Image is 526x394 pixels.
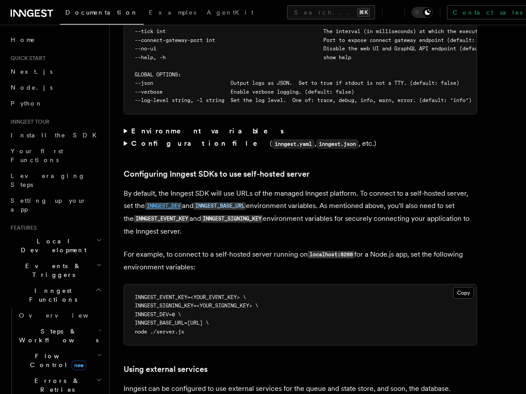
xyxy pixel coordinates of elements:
span: Inngest tour [7,118,49,125]
span: Quick start [7,55,45,62]
button: Search...⌘K [287,5,375,19]
strong: Environment variables [131,127,285,135]
span: Leveraging Steps [11,172,85,188]
a: Next.js [7,64,104,80]
a: Configuring Inngest SDKs to use self-hosted server [124,168,310,180]
span: Features [7,224,37,231]
span: Install the SDK [11,132,102,139]
span: --help, -h show help [135,54,351,61]
a: INNGEST_BASE_URL [193,201,246,210]
code: INNGEST_SIGNING_KEY [201,215,263,223]
span: Events & Triggers [7,261,96,279]
a: Node.js [7,80,104,95]
code: INNGEST_BASE_URL [193,202,246,210]
span: AgentKit [207,9,254,16]
a: Setting up your app [7,193,104,217]
span: Flow Control [15,352,97,369]
summary: Environment variables [124,125,477,137]
span: GLOBAL OPTIONS: [135,72,181,78]
button: Copy [453,287,474,299]
span: Your first Functions [11,148,63,163]
span: new [72,360,86,370]
button: Flow Controlnew [15,348,104,373]
span: Home [11,35,35,44]
button: Local Development [7,233,104,258]
a: Examples [144,3,201,24]
code: INNGEST_EVENT_KEY [134,215,189,223]
code: inngest.json [316,139,359,149]
a: Documentation [60,3,144,25]
a: INNGEST_DEV [145,201,182,210]
span: INNGEST_DEV=0 \ [135,311,181,318]
kbd: ⌘K [357,8,370,17]
code: INNGEST_DEV [145,202,182,210]
a: Overview [15,307,104,323]
a: Home [7,32,104,48]
span: node ./server.js [135,329,184,335]
span: Inngest Functions [7,286,95,304]
span: Steps & Workflows [15,327,98,345]
span: Next.js [11,68,53,75]
span: --log-level string, -l string Set the log level. One of: trace, debug, info, warn, error. (defaul... [135,97,472,103]
span: --no-ui Disable the web UI and GraphQL API endpoint (default: false) [135,45,509,52]
p: By default, the Inngest SDK will use URLs of the managed Inngest platform. To connect to a self-h... [124,187,477,238]
span: --connect-gateway-port int Port to expose connect gateway endpoint (default: 8289) [135,37,493,43]
strong: Configuration file [131,139,270,148]
span: Node.js [11,84,53,91]
code: inngest.yaml [272,139,314,149]
span: INNGEST_EVENT_KEY=<YOUR_EVENT_KEY> \ [135,294,246,300]
button: Steps & Workflows [15,323,104,348]
span: Setting up your app [11,197,87,213]
button: Inngest Functions [7,283,104,307]
span: Errors & Retries [15,376,96,394]
a: AgentKit [201,3,259,24]
span: --verbose Enable verbose logging. (default: false) [135,89,354,95]
summary: Configuration file(inngest.yaml,inngest.json, etc.) [124,137,477,150]
span: INNGEST_SIGNING_KEY=<YOUR_SIGNING_KEY> \ [135,303,258,309]
button: Events & Triggers [7,258,104,283]
span: Documentation [65,9,138,16]
a: Using external services [124,363,208,375]
p: For example, to connect to a self-hosted server running on for a Node.js app, set the following e... [124,248,477,273]
span: --json Output logs as JSON. Set to true if stdout is not a TTY. (default: false) [135,80,459,86]
a: Python [7,95,104,111]
code: localhost:8288 [308,251,354,258]
a: Leveraging Steps [7,168,104,193]
span: Local Development [7,237,96,254]
span: INNGEST_BASE_URL=[URL] \ [135,320,209,326]
a: Your first Functions [7,143,104,168]
span: Overview [19,312,110,319]
button: Toggle dark mode [412,7,433,18]
a: Install the SDK [7,127,104,143]
span: Python [11,100,43,107]
span: Examples [149,9,196,16]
